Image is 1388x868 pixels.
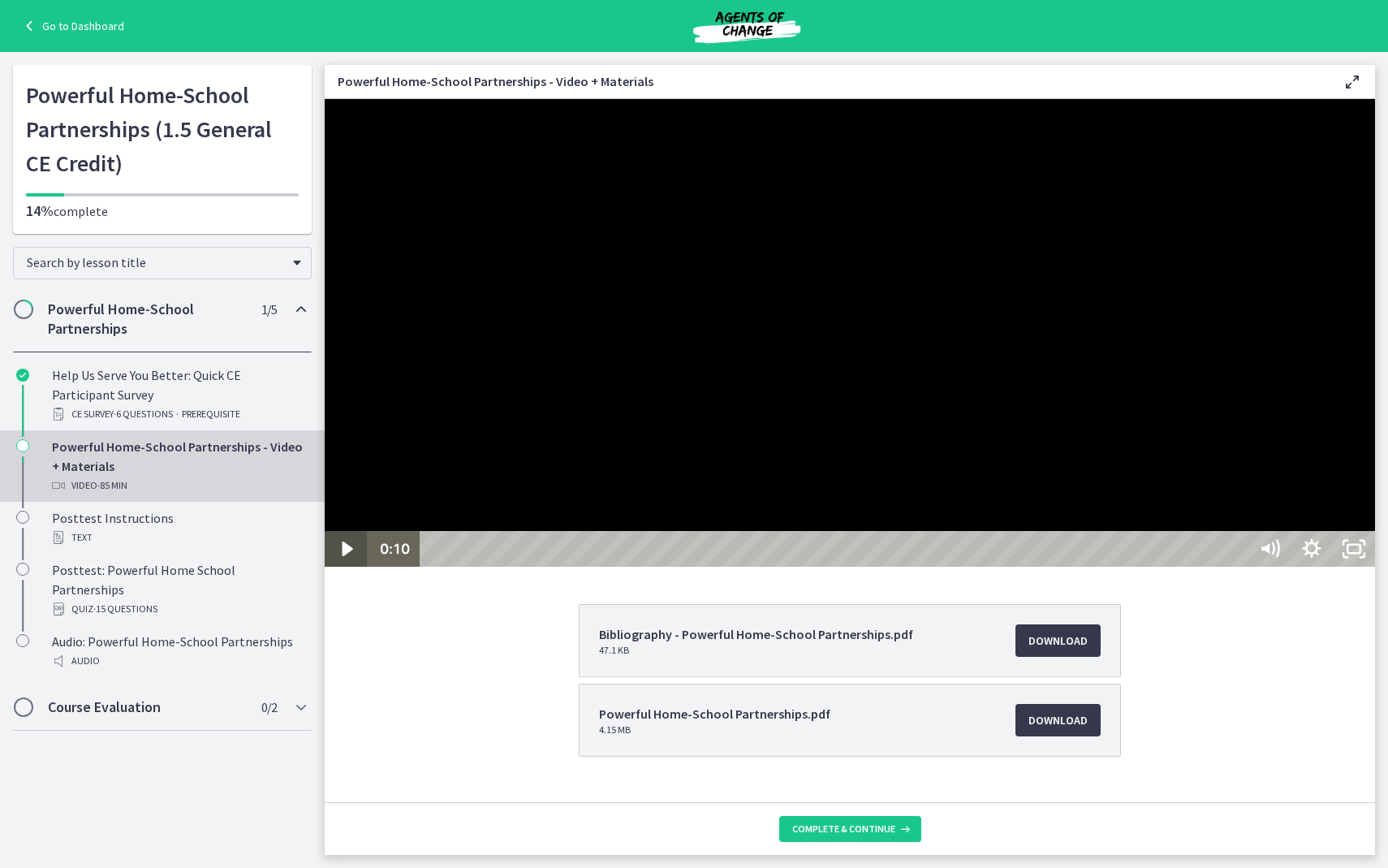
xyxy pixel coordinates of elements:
div: Powerful Home-School Partnerships - Video + Materials [52,437,305,495]
img: Agents of Change [649,6,844,45]
span: Powerful Home-School Partnerships.pdf [599,704,830,723]
div: Quiz [52,599,305,619]
div: Audio: Powerful Home-School Partnerships [52,632,305,671]
div: Search by lesson title [13,247,312,279]
span: 1 / 5 [261,300,277,319]
h3: Powerful Home-School Partnerships - Video + Materials [338,71,1317,91]
button: Complete & continue [779,816,921,842]
a: Download [1015,704,1101,736]
span: 47.1 KB [599,644,913,657]
div: CE Survey [52,404,305,424]
span: · 85 min [97,476,127,495]
span: Download [1028,631,1088,650]
span: · 15 Questions [93,599,157,619]
span: 0 / 2 [261,697,277,717]
p: complete [26,201,299,221]
div: Text [52,528,305,547]
iframe: Video Lesson [325,99,1375,567]
span: Bibliography - Powerful Home-School Partnerships.pdf [599,624,913,644]
div: Help Us Serve You Better: Quick CE Participant Survey [52,365,305,424]
h2: Powerful Home-School Partnerships [48,300,246,339]
span: Search by lesson title [27,254,285,270]
div: Audio [52,651,305,671]
button: Unfullscreen [1008,432,1050,468]
span: Download [1028,710,1088,730]
button: Show settings menu [966,432,1008,468]
i: Completed [16,369,29,382]
a: Go to Dashboard [19,16,124,36]
a: Download [1015,624,1101,657]
button: Mute [924,432,966,468]
h2: Course Evaluation [48,697,246,717]
span: · 6 Questions [114,404,173,424]
span: · [176,404,179,424]
span: Complete & continue [792,823,895,836]
span: 14% [26,201,54,220]
div: Video [52,476,305,495]
h1: Powerful Home-School Partnerships (1.5 General CE Credit) [26,78,299,180]
span: 4.15 MB [599,723,830,736]
div: Posttest: Powerful Home School Partnerships [52,560,305,619]
span: PREREQUISITE [182,404,240,424]
div: Posttest Instructions [52,508,305,547]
